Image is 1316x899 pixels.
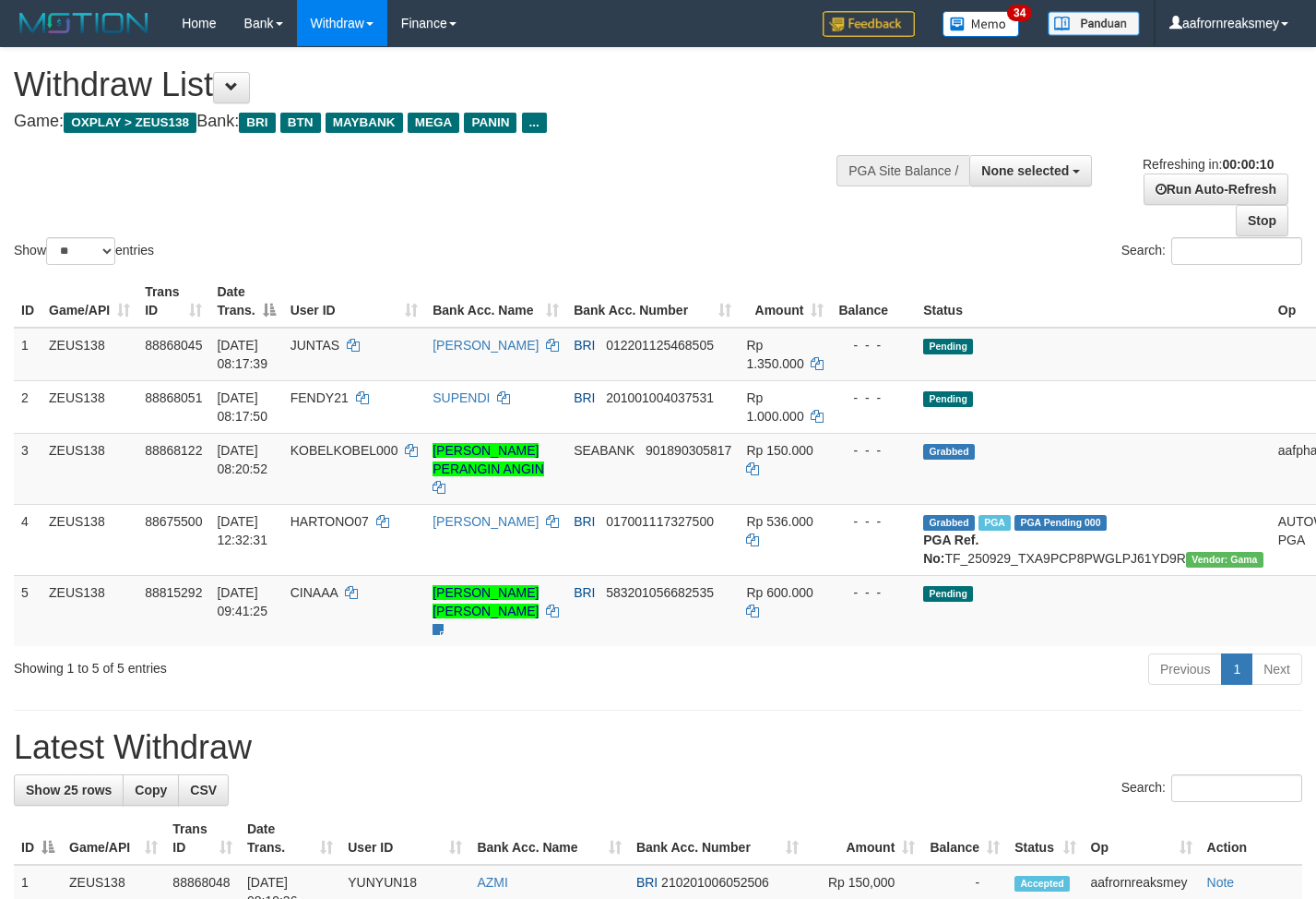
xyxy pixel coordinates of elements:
th: Balance [831,275,916,328]
th: Bank Acc. Number: activate to sort column ascending [566,275,739,328]
th: ID: activate to sort column descending [14,812,62,865]
input: Search: [1171,237,1302,265]
th: Date Trans.: activate to sort column ascending [240,812,340,865]
a: CSV [178,774,229,806]
span: 88675500 [145,514,202,529]
a: Run Auto-Refresh [1144,174,1288,205]
span: CSV [190,783,217,797]
span: Copy [135,783,167,797]
a: Stop [1236,205,1288,236]
img: Button%20Memo.svg [943,11,1020,37]
th: Op: activate to sort column ascending [1084,812,1200,865]
div: - - - [838,389,908,407]
span: KOBELKOBEL000 [290,443,398,458]
a: Previous [1148,653,1222,685]
img: panduan.png [1048,11,1140,36]
td: ZEUS138 [41,380,137,433]
span: BTN [280,113,321,133]
div: - - - [838,336,908,354]
th: Game/API: activate to sort column ascending [62,812,165,865]
th: Balance: activate to sort column ascending [922,812,1007,865]
input: Search: [1171,774,1302,802]
th: Status: activate to sort column ascending [1007,812,1083,865]
a: 1 [1221,653,1252,685]
div: - - - [838,512,908,531]
span: Copy 583201056682535 to clipboard [606,585,714,600]
span: PANIN [464,113,516,133]
td: 4 [14,504,41,575]
span: BRI [636,875,658,890]
span: BRI [574,585,595,600]
th: Amount: activate to sort column ascending [806,812,923,865]
span: Rp 1.350.000 [746,338,803,371]
th: User ID: activate to sort column ascending [340,812,469,865]
a: Copy [123,774,179,806]
button: None selected [969,155,1092,186]
span: 88868051 [145,390,202,405]
span: ... [522,113,547,133]
span: Copy 017001117327500 to clipboard [606,514,714,529]
a: [PERSON_NAME] PERANGIN ANGIN [433,443,544,476]
span: Grabbed [923,515,975,531]
th: User ID: activate to sort column ascending [283,275,426,328]
th: Bank Acc. Name: activate to sort column ascending [425,275,566,328]
td: ZEUS138 [41,504,137,575]
span: Refreshing in: [1143,157,1274,172]
th: Bank Acc. Number: activate to sort column ascending [629,812,806,865]
span: HARTONO07 [290,514,369,529]
td: 2 [14,380,41,433]
th: ID [14,275,41,328]
img: MOTION_logo.png [14,9,154,37]
span: FENDY21 [290,390,349,405]
span: Rp 536.000 [746,514,812,529]
label: Search: [1121,774,1302,802]
span: Rp 1.000.000 [746,390,803,424]
span: BRI [574,338,595,353]
span: Show 25 rows [26,783,112,797]
th: Trans ID: activate to sort column ascending [165,812,240,865]
th: Trans ID: activate to sort column ascending [137,275,209,328]
span: 88868122 [145,443,202,458]
th: Date Trans.: activate to sort column descending [209,275,282,328]
h1: Withdraw List [14,66,859,103]
span: [DATE] 09:41:25 [217,585,267,618]
span: PGA Pending [1014,515,1107,531]
span: MAYBANK [326,113,403,133]
div: - - - [838,441,908,460]
label: Search: [1121,237,1302,265]
span: 88815292 [145,585,202,600]
span: BRI [574,514,595,529]
span: Pending [923,586,973,602]
span: [DATE] 08:20:52 [217,443,267,476]
span: SEABANK [574,443,634,458]
select: Showentries [46,237,115,265]
span: Rp 150.000 [746,443,812,458]
span: [DATE] 08:17:39 [217,338,267,371]
td: 3 [14,433,41,504]
span: Pending [923,391,973,407]
span: [DATE] 12:32:31 [217,514,267,547]
span: MEGA [408,113,460,133]
span: Copy 012201125468505 to clipboard [606,338,714,353]
span: Rp 600.000 [746,585,812,600]
span: BRI [239,113,275,133]
th: Amount: activate to sort column ascending [739,275,831,328]
span: BRI [574,390,595,405]
th: Bank Acc. Name: activate to sort column ascending [469,812,628,865]
td: ZEUS138 [41,575,137,646]
a: Note [1207,875,1235,890]
span: Copy 901890305817 to clipboard [646,443,731,458]
span: Vendor URL: https://trx31.1velocity.biz [1186,552,1263,568]
img: Feedback.jpg [823,11,915,37]
a: [PERSON_NAME] [433,514,539,529]
span: Pending [923,339,973,354]
td: 1 [14,328,41,381]
th: Action [1200,812,1302,865]
td: ZEUS138 [41,433,137,504]
div: PGA Site Balance / [836,155,969,186]
span: OXPLAY > ZEUS138 [64,113,196,133]
span: None selected [981,163,1069,178]
span: Copy 201001004037531 to clipboard [606,390,714,405]
a: Show 25 rows [14,774,124,806]
span: JUNTAS [290,338,339,353]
